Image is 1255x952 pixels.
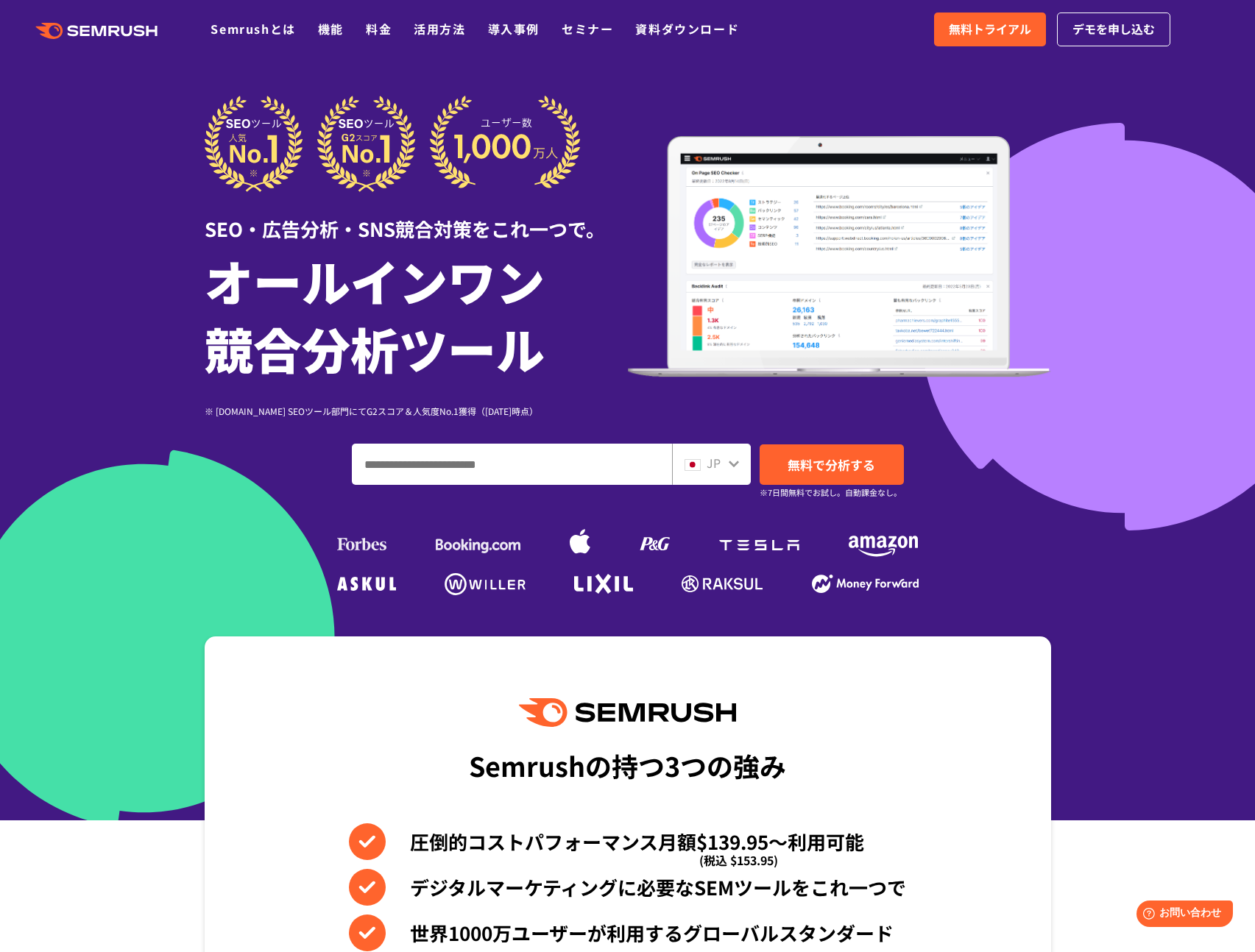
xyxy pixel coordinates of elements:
li: 圧倒的コストパフォーマンス月額$139.95〜利用可能 [349,823,906,860]
div: ※ [DOMAIN_NAME] SEOツール部門にてG2スコア＆人気度No.1獲得（[DATE]時点） [205,404,628,418]
input: ドメイン、キーワードまたはURLを入力してください [353,444,671,484]
li: デジタルマーケティングに必要なSEMツールをこれ一つで [349,869,906,906]
span: デモを申し込む [1072,20,1155,39]
a: 料金 [366,20,392,38]
span: JP [707,454,721,472]
div: Semrushの持つ3つの強み [469,738,786,792]
a: 無料で分析する [760,444,904,485]
span: 無料トライアル [949,20,1031,39]
small: ※7日間無料でお試し。自動課金なし。 [760,486,902,500]
span: (税込 $153.95) [699,842,778,878]
a: 導入事例 [488,20,540,38]
a: 無料トライアル [934,13,1046,46]
a: デモを申し込む [1057,13,1170,46]
a: 機能 [318,20,344,38]
img: Semrush [519,698,735,727]
iframe: Help widget launcher [1124,895,1239,936]
span: 無料で分析する [788,455,875,474]
a: 資料ダウンロード [635,20,739,38]
a: 活用方法 [414,20,465,38]
a: Semrushとは [211,20,295,38]
a: セミナー [562,20,613,38]
div: SEO・広告分析・SNS競合対策をこれ一つで。 [205,192,628,243]
li: 世界1000万ユーザーが利用するグローバルスタンダード [349,914,906,951]
h1: オールインワン 競合分析ツール [205,246,628,382]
